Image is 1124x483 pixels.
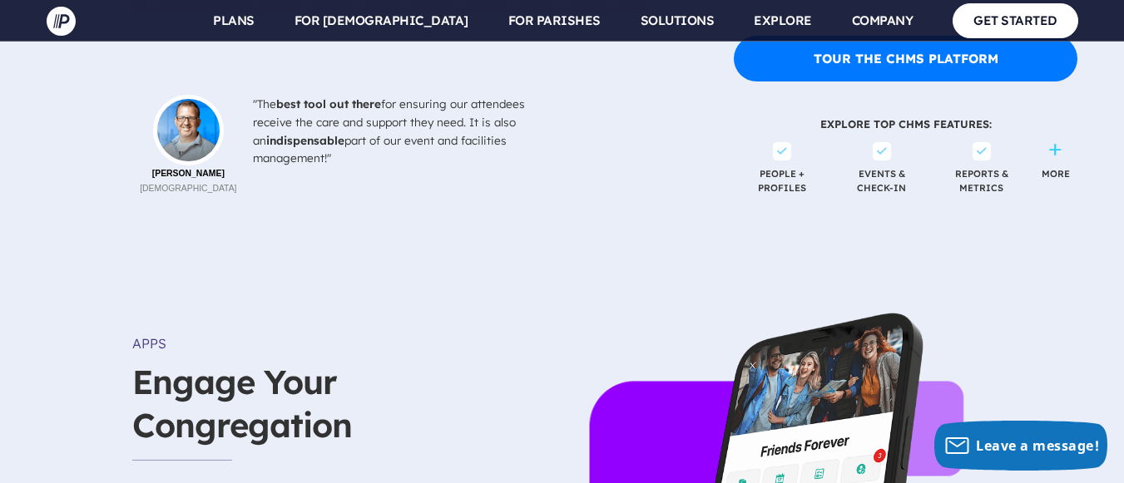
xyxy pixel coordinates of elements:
h3: Engage Your Congregation [132,360,476,460]
span: Leave a message! [976,436,1099,455]
span: PEOPLE + PROFILES [734,142,830,216]
button: Leave a message! [934,421,1107,471]
a: MORE [1042,167,1070,181]
a: Tour the ChMS Platform [734,36,1077,81]
h6: APPS [132,328,476,359]
a: GET STARTED [953,3,1078,37]
span: EVENTS & CHECK-IN [834,142,930,216]
span: EXPLORE TOP CHMS FEATURES: [734,81,1077,142]
span: REPORTS & METRICS [933,142,1030,216]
